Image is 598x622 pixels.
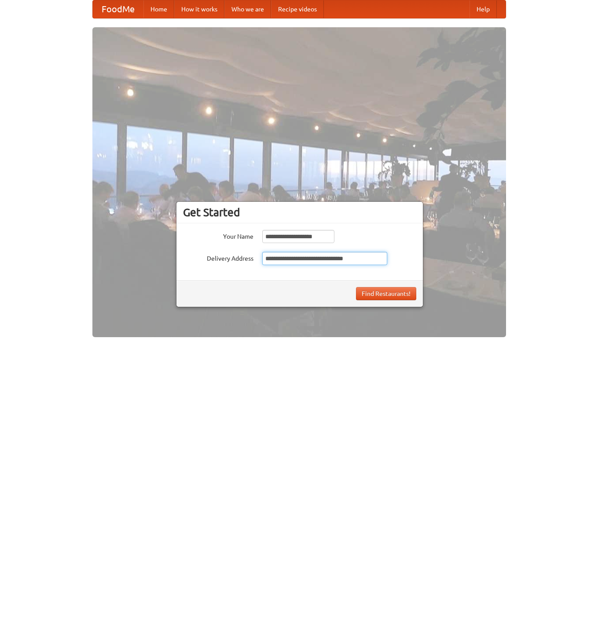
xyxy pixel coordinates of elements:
a: Help [470,0,497,18]
h3: Get Started [183,206,416,219]
a: Recipe videos [271,0,324,18]
a: FoodMe [93,0,143,18]
label: Delivery Address [183,252,253,263]
label: Your Name [183,230,253,241]
a: Home [143,0,174,18]
button: Find Restaurants! [356,287,416,300]
a: How it works [174,0,224,18]
a: Who we are [224,0,271,18]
